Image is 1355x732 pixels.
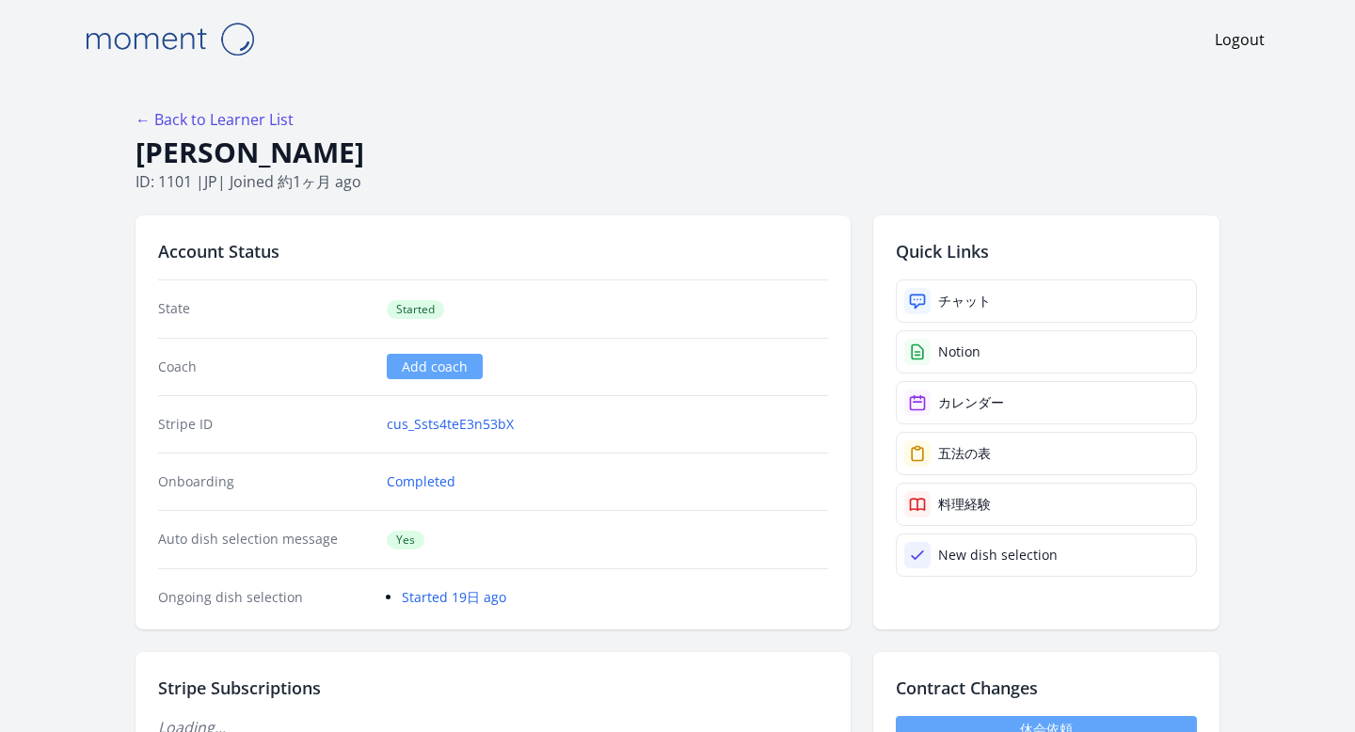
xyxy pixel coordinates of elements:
dt: Coach [158,358,372,376]
a: 料理経験 [896,483,1197,526]
a: Started 19日 ago [402,588,506,606]
h2: Contract Changes [896,675,1197,701]
dt: Onboarding [158,472,372,491]
dt: Ongoing dish selection [158,588,372,607]
div: カレンダー [938,393,1004,412]
dt: Stripe ID [158,415,372,434]
img: Moment [75,15,263,63]
a: ← Back to Learner List [135,109,294,130]
div: Notion [938,342,980,361]
a: Completed [387,472,455,491]
div: 料理経験 [938,495,991,514]
a: cus_Ssts4teE3n53bX [387,415,514,434]
dt: State [158,299,372,319]
h2: Quick Links [896,238,1197,264]
span: Yes [387,531,424,549]
a: New dish selection [896,533,1197,577]
dt: Auto dish selection message [158,530,372,549]
h1: [PERSON_NAME] [135,135,1219,170]
a: カレンダー [896,381,1197,424]
div: 五法の表 [938,444,991,463]
a: 五法の表 [896,432,1197,475]
div: New dish selection [938,546,1058,565]
h2: Stripe Subscriptions [158,675,828,701]
p: ID: 1101 | | Joined 約1ヶ月 ago [135,170,1219,193]
a: チャット [896,279,1197,323]
a: Add coach [387,354,483,379]
span: jp [204,171,217,192]
a: Logout [1215,28,1265,51]
span: Started [387,300,444,319]
a: Notion [896,330,1197,374]
h2: Account Status [158,238,828,264]
div: チャット [938,292,991,310]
